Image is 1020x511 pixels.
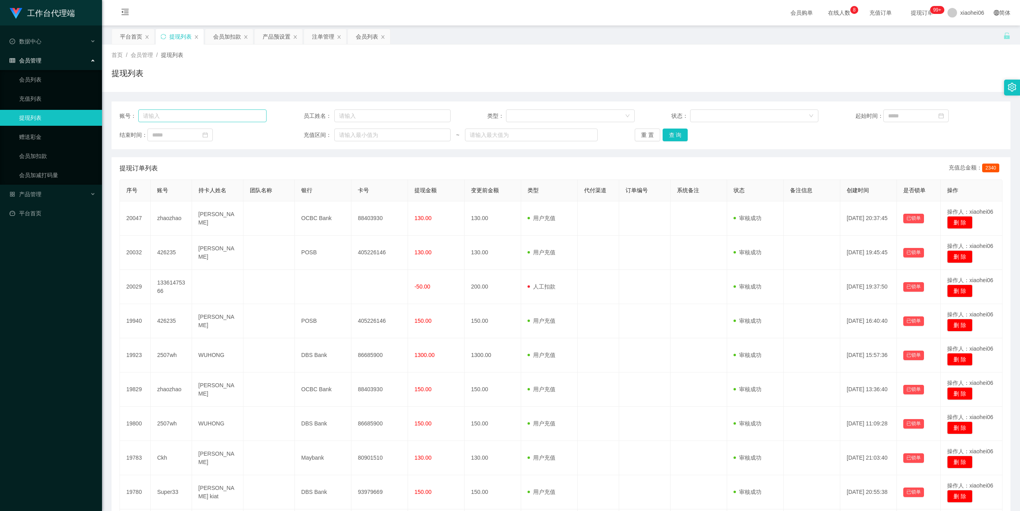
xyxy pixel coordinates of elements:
[1008,83,1016,92] i: 图标: setting
[10,8,22,19] img: logo.9652507e.png
[10,39,15,44] i: 图标: check-circle-o
[465,373,521,407] td: 150.00
[734,318,761,324] span: 审核成功
[465,304,521,338] td: 150.00
[947,353,973,366] button: 删 除
[192,475,243,509] td: [PERSON_NAME] kiat
[947,345,993,352] span: 操作人：xiaohei06
[903,488,924,497] button: 已锁单
[840,407,897,441] td: [DATE] 11:09:28
[840,338,897,373] td: [DATE] 15:57:36
[907,10,937,16] span: 提现订单
[635,129,660,141] button: 重 置
[855,112,883,120] span: 起始时间：
[840,475,897,509] td: [DATE] 20:55:38
[465,475,521,509] td: 150.00
[947,250,973,263] button: 删 除
[903,248,924,257] button: 已锁单
[465,270,521,304] td: 200.00
[414,420,432,427] span: 150.00
[151,201,192,236] td: zhaozhao
[10,205,96,221] a: 图标: dashboard平台首页
[192,201,243,236] td: [PERSON_NAME]
[151,338,192,373] td: 2507wh
[414,187,437,193] span: 提现金额
[465,129,598,141] input: 请输入最大值为
[824,10,854,16] span: 在线人数
[840,304,897,338] td: [DATE] 16:40:40
[809,113,814,119] i: 图标: down
[947,414,993,420] span: 操作人：xiaohei06
[947,456,973,468] button: 删 除
[10,191,41,197] span: 产品管理
[414,249,432,255] span: 130.00
[982,164,999,172] span: 2340
[840,373,897,407] td: [DATE] 13:36:40
[584,187,606,193] span: 代付渠道
[465,338,521,373] td: 1300.00
[903,187,926,193] span: 是否锁单
[465,236,521,270] td: 130.00
[295,201,351,236] td: OCBC Bank
[528,454,555,461] span: 用户充值
[161,34,166,39] i: 图标: sync
[351,373,408,407] td: 88403930
[903,453,924,463] button: 已锁单
[120,407,151,441] td: 19800
[126,52,127,58] span: /
[358,187,369,193] span: 卡号
[947,285,973,297] button: 删 除
[734,215,761,221] span: 审核成功
[19,91,96,107] a: 充值列表
[465,407,521,441] td: 150.00
[112,67,143,79] h1: 提现列表
[381,35,385,39] i: 图标: close
[840,236,897,270] td: [DATE] 19:45:45
[312,29,334,44] div: 注单管理
[19,129,96,145] a: 赠送彩金
[27,0,75,26] h1: 工作台代理端
[112,52,123,58] span: 首页
[19,72,96,88] a: 会员列表
[850,6,858,14] sup: 8
[528,283,555,290] span: 人工扣款
[947,490,973,503] button: 删 除
[334,109,451,122] input: 请输入
[304,112,335,120] span: 员工姓名：
[194,35,199,39] i: 图标: close
[120,131,147,139] span: 结束时间：
[840,201,897,236] td: [DATE] 20:37:45
[138,109,267,122] input: 请输入
[903,214,924,223] button: 已锁单
[156,52,158,58] span: /
[120,373,151,407] td: 19829
[947,187,958,193] span: 操作
[295,304,351,338] td: POSB
[528,249,555,255] span: 用户充值
[192,407,243,441] td: WUHONG
[356,29,378,44] div: 会员列表
[192,441,243,475] td: [PERSON_NAME]
[192,373,243,407] td: [PERSON_NAME]
[949,164,1002,173] div: 充值总金额：
[112,0,139,26] i: 图标: menu-fold
[120,441,151,475] td: 19783
[337,35,341,39] i: 图标: close
[840,441,897,475] td: [DATE] 21:03:40
[295,236,351,270] td: POSB
[120,236,151,270] td: 20032
[161,52,183,58] span: 提现列表
[947,319,973,332] button: 删 除
[528,386,555,392] span: 用户充值
[10,58,15,63] i: 图标: table
[734,489,761,495] span: 审核成功
[19,167,96,183] a: 会员加减打码量
[131,52,153,58] span: 会员管理
[151,407,192,441] td: 2507wh
[10,38,41,45] span: 数据中心
[528,215,555,221] span: 用户充值
[734,420,761,427] span: 审核成功
[120,270,151,304] td: 20029
[671,112,690,120] span: 状态：
[351,201,408,236] td: 88403930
